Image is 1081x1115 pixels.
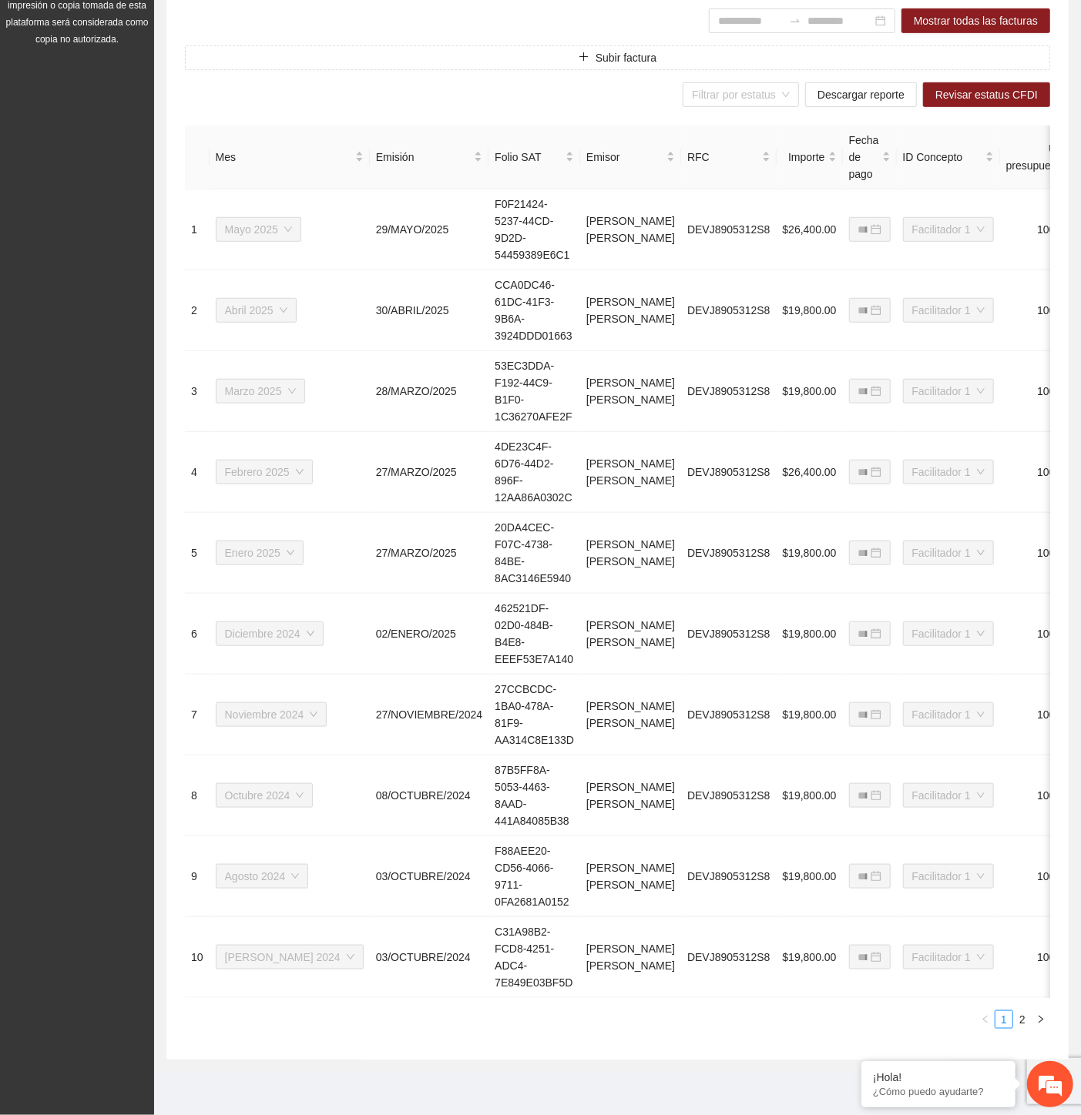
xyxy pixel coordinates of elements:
span: Abril 2025 [225,299,287,322]
td: 462521DF-02D0-484B-B4E8-EEEF53E7A140 [488,594,580,675]
td: [PERSON_NAME] [PERSON_NAME] [580,917,681,998]
td: CCA0DC46-61DC-41F3-9B6A-3924DDD01663 [488,270,580,351]
td: 27/MARZO/2025 [370,432,489,513]
span: Mostrar todas las facturas [914,12,1038,29]
td: DEVJ8905312S8 [681,917,776,998]
td: 100 % [1000,270,1074,351]
li: Next Page [1032,1010,1050,1029]
td: $19,800.00 [777,351,843,432]
td: $26,400.00 [777,432,843,513]
td: $19,800.00 [777,755,843,836]
td: 100 % [1000,189,1074,270]
td: 100 % [1000,594,1074,675]
span: plus [579,52,589,64]
span: Fecha de pago [849,132,879,182]
button: Descargar reporte [805,82,917,107]
span: Facilitador 1 [912,865,985,888]
td: 20DA4CEC-F07C-4738-84BE-8AC3146E5940 [488,513,580,594]
div: Minimizar ventana de chat en vivo [253,8,290,45]
th: Uso presupuestal [1000,126,1074,189]
td: 28/MARZO/2025 [370,351,489,432]
textarea: Escriba su mensaje y pulse “Intro” [8,420,294,474]
td: DEVJ8905312S8 [681,513,776,594]
span: Subir factura [596,49,656,66]
a: 2 [1014,1011,1031,1028]
td: 2 [185,270,210,351]
td: 3 [185,351,210,432]
td: $19,800.00 [777,513,843,594]
th: Emisor [580,126,681,189]
td: 10 [185,917,210,998]
td: 6 [185,594,210,675]
button: Revisar estatus CFDI [923,82,1050,107]
span: Facilitador 1 [912,541,985,564]
th: Emisión [370,126,489,189]
td: 7 [185,675,210,755]
span: ID Concepto [903,149,982,166]
span: Agosto 2024 [225,865,300,888]
th: Mes [210,126,370,189]
td: [PERSON_NAME] [PERSON_NAME] [580,432,681,513]
td: $19,800.00 [777,270,843,351]
td: 5 [185,513,210,594]
span: Facilitador 1 [912,460,985,484]
td: C31A98B2-FCD8-4251-ADC4-7E849E03BF5D [488,917,580,998]
td: 8 [185,755,210,836]
td: [PERSON_NAME] [PERSON_NAME] [580,351,681,432]
td: 27CCBCDC-1BA0-478A-81F9-AA314C8E133D [488,675,580,755]
td: 100 % [1000,836,1074,917]
td: DEVJ8905312S8 [681,351,776,432]
td: [PERSON_NAME] [PERSON_NAME] [580,513,681,594]
td: [PERSON_NAME] [PERSON_NAME] [580,594,681,675]
th: Fecha de pago [843,126,897,189]
td: F88AEE20-CD56-4066-9711-0FA2681A0152 [488,836,580,917]
td: $19,800.00 [777,917,843,998]
td: DEVJ8905312S8 [681,189,776,270]
td: [PERSON_NAME] [PERSON_NAME] [580,836,681,917]
span: Mes [216,149,352,166]
td: 4 [185,432,210,513]
td: 100 % [1000,675,1074,755]
span: Mayo 2025 [225,218,292,241]
span: Marzo 2025 [225,380,296,403]
span: swap-right [789,15,801,27]
li: 2 [1013,1010,1032,1029]
td: 100 % [1000,351,1074,432]
div: Chatee con nosotros ahora [80,79,259,99]
td: DEVJ8905312S8 [681,675,776,755]
td: 1 [185,189,210,270]
li: Previous Page [976,1010,995,1029]
span: Julio 2024 [225,946,354,969]
li: 1 [995,1010,1013,1029]
td: DEVJ8905312S8 [681,594,776,675]
td: 27/MARZO/2025 [370,513,489,594]
p: ¿Cómo puedo ayudarte? [873,1086,1004,1097]
td: 4DE23C4F-6D76-44D2-896F-12AA86A0302C [488,432,580,513]
span: Facilitador 1 [912,218,985,241]
td: 100 % [1000,513,1074,594]
td: F0F21424-5237-44CD-9D2D-54459389E6C1 [488,189,580,270]
td: $19,800.00 [777,836,843,917]
td: 02/ENERO/2025 [370,594,489,675]
td: [PERSON_NAME] [PERSON_NAME] [580,675,681,755]
td: 100 % [1000,755,1074,836]
div: ¡Hola! [873,1071,1004,1083]
span: Enero 2025 [225,541,294,564]
button: right [1032,1010,1050,1029]
a: 1 [995,1011,1012,1028]
span: Facilitador 1 [912,380,985,403]
span: Revisar estatus CFDI [935,86,1038,103]
td: 29/MAYO/2025 [370,189,489,270]
span: Febrero 2025 [225,460,304,484]
span: Facilitador 1 [912,622,985,645]
td: 87B5FF8A-5053-4463-8AAD-441A84085B38 [488,755,580,836]
span: Folio SAT [495,149,562,166]
td: $26,400.00 [777,189,843,270]
td: $19,800.00 [777,675,843,755]
td: 08/OCTUBRE/2024 [370,755,489,836]
span: Facilitador 1 [912,703,985,726]
span: Noviembre 2024 [225,703,318,726]
span: Facilitador 1 [912,946,985,969]
td: DEVJ8905312S8 [681,836,776,917]
button: left [976,1010,995,1029]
